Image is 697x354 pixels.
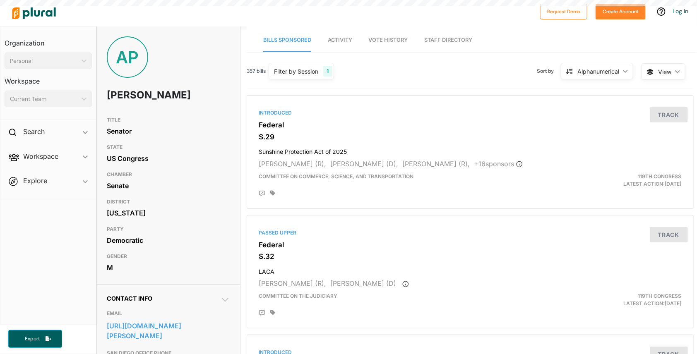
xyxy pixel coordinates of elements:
[543,173,688,188] div: Latest Action: [DATE]
[259,109,682,117] div: Introduced
[259,293,337,299] span: Committee on the Judiciary
[107,179,230,192] div: Senate
[259,252,682,261] h3: S.32
[259,133,682,141] h3: S.29
[274,67,318,76] div: Filter by Session
[330,160,399,168] span: [PERSON_NAME] (D),
[10,57,78,65] div: Personal
[263,37,311,43] span: Bills Sponsored
[107,170,230,179] h3: CHAMBER
[247,67,266,75] span: 357 bills
[259,121,682,129] h3: Federal
[259,241,682,249] h3: Federal
[107,309,230,318] h3: EMAIL
[107,234,230,246] div: Democratic
[270,190,275,196] div: Add tags
[107,125,230,137] div: Senator
[5,31,92,49] h3: Organization
[107,115,230,125] h3: TITLE
[107,207,230,219] div: [US_STATE]
[107,295,152,302] span: Contact Info
[107,83,181,108] h1: [PERSON_NAME]
[578,67,620,76] div: Alphanumerical
[107,152,230,165] div: US Congress
[107,224,230,234] h3: PARTY
[673,7,689,15] a: Log In
[8,330,62,348] button: Export
[596,7,646,15] a: Create Account
[5,69,92,87] h3: Workspace
[330,279,397,287] span: [PERSON_NAME] (D)
[369,37,408,43] span: Vote History
[263,29,311,52] a: Bills Sponsored
[107,142,230,152] h3: STATE
[107,320,230,342] a: [URL][DOMAIN_NAME][PERSON_NAME]
[259,160,326,168] span: [PERSON_NAME] (R),
[425,29,473,52] a: Staff Directory
[107,261,230,274] div: M
[328,37,352,43] span: Activity
[537,67,561,75] span: Sort by
[540,7,587,15] a: Request Demo
[638,173,682,179] span: 119th Congress
[543,292,688,307] div: Latest Action: [DATE]
[259,229,682,237] div: Passed Upper
[23,127,45,136] h2: Search
[659,67,672,76] span: View
[259,264,682,275] h4: LACA
[259,173,414,179] span: Committee on Commerce, Science, and Transportation
[540,4,587,19] button: Request Demo
[107,251,230,261] h3: GENDER
[650,107,688,122] button: Track
[474,160,523,168] span: + 16 sponsor s
[328,29,352,52] a: Activity
[369,29,408,52] a: Vote History
[259,190,265,197] div: Add Position Statement
[259,279,326,287] span: [PERSON_NAME] (R),
[638,293,682,299] span: 119th Congress
[323,66,332,77] div: 1
[10,95,78,103] div: Current Team
[403,160,470,168] span: [PERSON_NAME] (R),
[107,36,148,78] div: AP
[259,310,265,316] div: Add Position Statement
[650,227,688,242] button: Track
[270,310,275,316] div: Add tags
[259,144,682,155] h4: Sunshine Protection Act of 2025
[107,197,230,207] h3: DISTRICT
[19,335,46,342] span: Export
[596,4,646,19] button: Create Account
